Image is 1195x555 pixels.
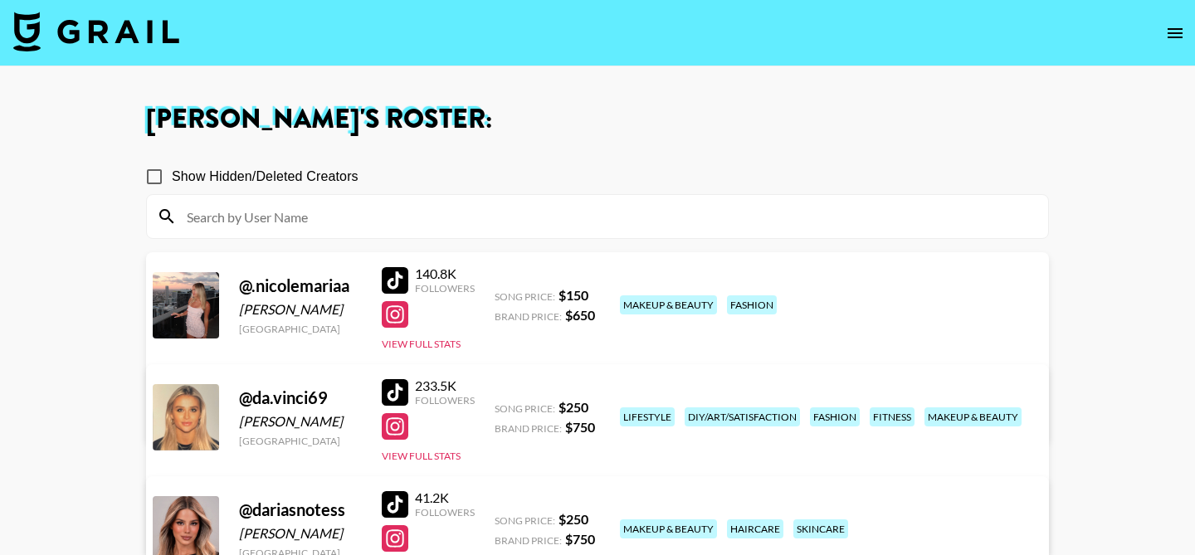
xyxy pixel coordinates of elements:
[727,519,783,538] div: haircare
[495,534,562,547] span: Brand Price:
[239,413,362,430] div: [PERSON_NAME]
[146,106,1049,133] h1: [PERSON_NAME] 's Roster:
[685,407,800,426] div: diy/art/satisfaction
[177,203,1038,230] input: Search by User Name
[565,307,595,323] strong: $ 650
[239,499,362,520] div: @ dariasnotess
[415,282,475,295] div: Followers
[239,435,362,447] div: [GEOGRAPHIC_DATA]
[415,377,475,394] div: 233.5K
[415,265,475,282] div: 140.8K
[239,387,362,408] div: @ da.vinci69
[172,167,358,187] span: Show Hidden/Deleted Creators
[558,511,588,527] strong: $ 250
[558,287,588,303] strong: $ 150
[870,407,915,426] div: fitness
[415,394,475,407] div: Followers
[495,290,555,303] span: Song Price:
[382,450,461,462] button: View Full Stats
[810,407,860,426] div: fashion
[620,407,675,426] div: lifestyle
[620,519,717,538] div: makeup & beauty
[793,519,848,538] div: skincare
[13,12,179,51] img: Grail Talent
[565,531,595,547] strong: $ 750
[239,275,362,296] div: @ .nicolemariaa
[239,525,362,542] div: [PERSON_NAME]
[1158,17,1192,50] button: open drawer
[558,399,588,415] strong: $ 250
[620,295,717,314] div: makeup & beauty
[727,295,777,314] div: fashion
[565,419,595,435] strong: $ 750
[495,402,555,415] span: Song Price:
[415,506,475,518] div: Followers
[924,407,1022,426] div: makeup & beauty
[495,310,562,323] span: Brand Price:
[495,422,562,435] span: Brand Price:
[382,338,461,350] button: View Full Stats
[239,301,362,318] div: [PERSON_NAME]
[239,323,362,335] div: [GEOGRAPHIC_DATA]
[415,489,475,506] div: 41.2K
[495,514,555,527] span: Song Price:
